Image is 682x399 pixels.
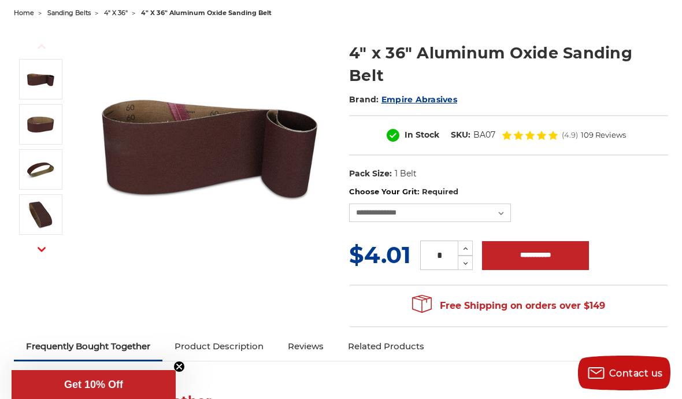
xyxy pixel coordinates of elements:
[349,186,668,198] label: Choose Your Grit:
[405,130,439,140] span: In Stock
[94,29,325,261] img: 4" x 36" Aluminum Oxide Sanding Belt
[47,9,91,17] a: sanding belts
[14,334,162,359] a: Frequently Bought Together
[395,168,417,180] dd: 1 Belt
[26,65,55,94] img: 4" x 36" Aluminum Oxide Sanding Belt
[336,334,436,359] a: Related Products
[28,237,55,262] button: Next
[28,34,55,59] button: Previous
[422,187,458,196] small: Required
[26,155,55,184] img: 4" x 36" Sanding Belt - Aluminum Oxide
[173,361,185,372] button: Close teaser
[581,131,626,139] span: 109 Reviews
[349,94,379,105] span: Brand:
[26,110,55,139] img: 4" x 36" AOX Sanding Belt
[451,129,470,141] dt: SKU:
[12,370,176,399] div: Get 10% OffClose teaser
[349,42,668,87] h1: 4" x 36" Aluminum Oxide Sanding Belt
[26,200,55,229] img: 4" x 36" Sanding Belt - AOX
[162,334,276,359] a: Product Description
[412,294,605,317] span: Free Shipping on orders over $149
[349,241,411,269] span: $4.01
[562,131,578,139] span: (4.9)
[64,379,123,390] span: Get 10% Off
[609,368,663,379] span: Contact us
[473,129,495,141] dd: BA07
[276,334,336,359] a: Reviews
[349,168,392,180] dt: Pack Size:
[578,356,670,390] button: Contact us
[141,9,272,17] span: 4" x 36" aluminum oxide sanding belt
[14,9,34,17] a: home
[381,94,457,105] a: Empire Abrasives
[104,9,128,17] a: 4" x 36"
